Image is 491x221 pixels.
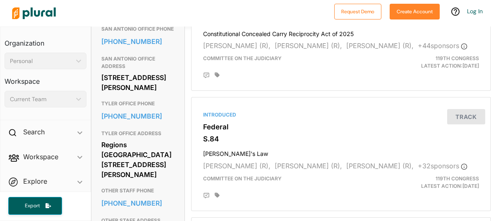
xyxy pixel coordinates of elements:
div: Add tags [215,192,220,198]
h3: Federal [203,123,479,131]
span: [PERSON_NAME] (R), [203,41,271,50]
span: Committee on the Judiciary [203,175,282,182]
a: [PHONE_NUMBER] [101,35,175,48]
div: Introduced [203,111,479,119]
span: [PERSON_NAME] (R), [346,162,414,170]
div: Latest Action: [DATE] [389,55,485,70]
span: [PERSON_NAME] (R), [275,41,342,50]
a: [PHONE_NUMBER] [101,110,175,122]
a: Request Demo [334,7,381,15]
span: 119th Congress [436,175,479,182]
div: Add Position Statement [203,192,210,199]
span: 119th Congress [436,55,479,61]
h2: Search [23,127,45,136]
span: + 44 sponsor s [418,41,467,50]
span: [PERSON_NAME] (R), [275,162,342,170]
h3: S.84 [203,135,479,143]
a: Create Account [390,7,440,15]
button: Export [8,197,62,215]
button: Request Demo [334,4,381,19]
span: [PERSON_NAME] (R), [203,162,271,170]
button: Create Account [390,4,440,19]
h3: Workspace [5,69,86,87]
h3: TYLER OFFICE PHONE [101,99,175,109]
div: Regions [GEOGRAPHIC_DATA] [STREET_ADDRESS][PERSON_NAME] [101,138,175,181]
div: Add Position Statement [203,72,210,79]
div: Current Team [10,95,73,104]
h3: Organization [5,31,86,49]
a: [PHONE_NUMBER] [101,197,175,209]
div: Personal [10,57,73,66]
h3: SAN ANTONIO OFFICE PHONE [101,24,175,34]
a: Log In [467,7,483,15]
h4: [PERSON_NAME]'s Law [203,146,479,158]
div: Latest Action: [DATE] [389,175,485,190]
div: Add tags [215,72,220,78]
h3: TYLER OFFICE ADDRESS [101,129,175,138]
h3: SAN ANTONIO OFFICE ADDRESS [101,54,175,71]
span: [PERSON_NAME] (R), [346,41,414,50]
h4: Constitutional Concealed Carry Reciprocity Act of 2025 [203,27,479,38]
div: [STREET_ADDRESS][PERSON_NAME] [101,71,175,94]
h3: OTHER STAFF PHONE [101,186,175,196]
button: Track [447,109,485,124]
span: Committee on the Judiciary [203,55,282,61]
span: Export [19,202,46,209]
span: + 32 sponsor s [418,162,467,170]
